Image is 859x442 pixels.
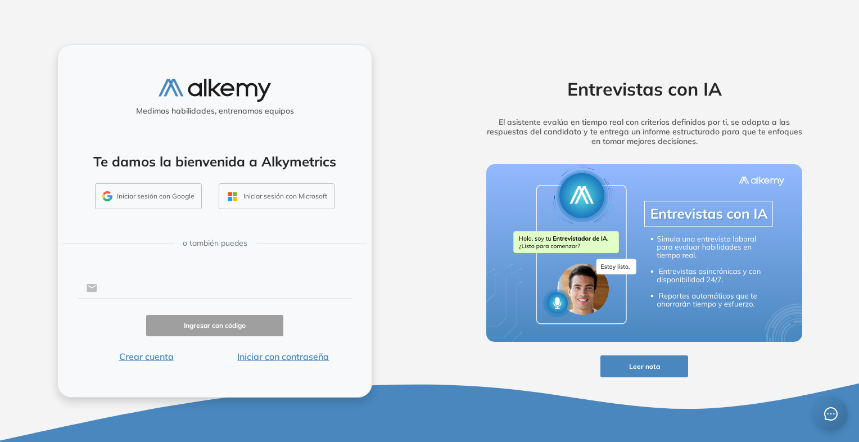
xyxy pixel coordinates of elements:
[78,350,215,363] button: Crear cuenta
[600,355,688,377] button: Leer nota
[226,190,239,203] img: OUTLOOK_ICON
[469,78,820,100] h2: Entrevistas con IA
[469,118,820,146] h5: El asistente evalúa en tiempo real con criterios definidos por ti, se adapta a las respuestas del...
[102,191,112,201] img: GMAIL_ICON
[73,154,357,170] h4: Te damos la bienvenida a Alkymetrics
[183,237,247,249] span: o también puedes
[146,315,283,337] button: Ingresar con código
[159,79,271,102] img: logo-alkemy
[219,183,334,209] button: Iniciar sesión con Microsoft
[486,164,802,342] img: img-more-info
[95,183,202,209] button: Iniciar sesión con Google
[62,106,367,116] h5: Medimos habilidades, entrenamos equipos
[215,350,352,363] button: Iniciar con contraseña
[824,407,838,421] span: message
